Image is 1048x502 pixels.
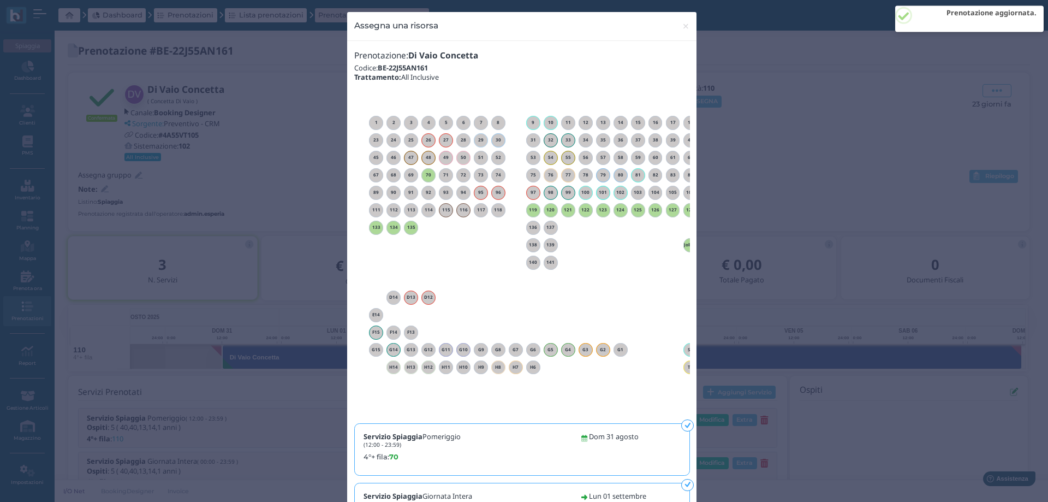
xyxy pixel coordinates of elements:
[614,190,628,195] h6: 102
[421,138,436,143] h6: 26
[666,173,680,178] h6: 83
[386,190,401,195] h6: 90
[579,347,593,352] h6: G3
[354,64,689,72] h5: Codice:
[561,347,575,352] h6: G4
[596,120,610,125] h6: 13
[666,208,680,212] h6: 127
[421,347,436,352] h6: G12
[456,173,471,178] h6: 72
[596,190,610,195] h6: 101
[421,295,436,300] h6: D12
[404,347,418,352] h6: G13
[456,155,471,160] h6: 50
[648,173,663,178] h6: 82
[544,120,558,125] h6: 10
[526,120,540,125] h6: 9
[386,330,401,335] h6: F14
[544,173,558,178] h6: 76
[596,173,610,178] h6: 79
[364,491,422,501] b: Servizio Spiaggia
[579,120,593,125] h6: 12
[378,63,428,73] b: BE-22J55AN161
[386,208,401,212] h6: 112
[579,190,593,195] h6: 100
[544,347,558,352] h6: G5
[421,155,436,160] h6: 48
[404,190,418,195] h6: 91
[474,173,488,178] h6: 73
[369,347,383,352] h6: G15
[491,190,505,195] h6: 96
[526,243,540,247] h6: 138
[369,190,383,195] h6: 89
[526,347,540,352] h6: G6
[544,243,558,247] h6: 139
[404,120,418,125] h6: 3
[439,190,453,195] h6: 93
[386,347,401,352] h6: G14
[474,365,488,370] h6: H9
[386,120,401,125] h6: 2
[456,208,471,212] h6: 116
[369,173,383,178] h6: 67
[364,452,568,462] label: 4°+ fila:
[526,365,540,370] h6: H6
[386,365,401,370] h6: H14
[509,347,523,352] h6: G7
[364,433,461,448] h5: Pomeriggio
[631,120,645,125] h6: 15
[354,51,689,61] h4: Prenotazione:
[589,433,639,440] h5: Dom 31 agosto
[364,432,422,441] b: Servizio Spiaggia
[404,225,418,230] h6: 135
[666,120,680,125] h6: 17
[596,155,610,160] h6: 57
[369,312,383,317] h6: E14
[561,138,575,143] h6: 33
[526,173,540,178] h6: 75
[474,208,488,212] h6: 117
[421,208,436,212] h6: 114
[456,190,471,195] h6: 94
[526,208,540,212] h6: 119
[456,120,471,125] h6: 6
[439,208,453,212] h6: 115
[561,208,575,212] h6: 121
[631,208,645,212] h6: 125
[579,138,593,143] h6: 34
[648,208,663,212] h6: 126
[491,347,505,352] h6: G8
[631,173,645,178] h6: 81
[579,155,593,160] h6: 56
[561,120,575,125] h6: 11
[526,155,540,160] h6: 53
[408,50,478,61] b: Di Vaio Concetta
[491,138,505,143] h6: 30
[526,225,540,230] h6: 136
[544,260,558,265] h6: 141
[354,19,438,32] h4: Assegna una risorsa
[648,138,663,143] h6: 38
[491,173,505,178] h6: 74
[386,138,401,143] h6: 24
[421,190,436,195] h6: 92
[491,155,505,160] h6: 52
[666,138,680,143] h6: 39
[561,173,575,178] h6: 77
[491,208,505,212] h6: 118
[544,208,558,212] h6: 120
[421,173,436,178] h6: 70
[526,138,540,143] h6: 31
[474,120,488,125] h6: 7
[386,173,401,178] h6: 68
[614,155,628,160] h6: 58
[386,225,401,230] h6: 134
[474,190,488,195] h6: 95
[474,155,488,160] h6: 51
[596,347,610,352] h6: G2
[354,72,401,82] b: Trattamento:
[364,441,401,448] small: (12:00 - 23:59)
[544,190,558,195] h6: 98
[421,365,436,370] h6: H12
